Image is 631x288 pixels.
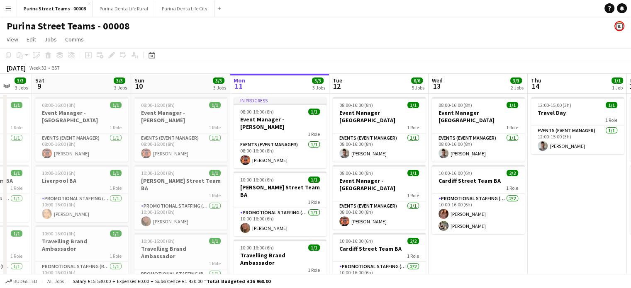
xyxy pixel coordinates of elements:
span: Comms [65,36,84,43]
a: Comms [62,34,87,45]
button: Purina Street Teams - 00008 [17,0,93,17]
div: Salary £15 530.00 + Expenses £0.00 + Subsistence £1 430.00 = [73,278,270,284]
button: Purina Denta Life City [155,0,214,17]
iframe: Chat Widget [590,248,631,288]
div: [DATE] [7,64,26,72]
span: All jobs [46,278,66,284]
button: Purina Denta Life Rural [93,0,155,17]
div: BST [51,65,60,71]
span: View [7,36,18,43]
app-user-avatar: Bounce Activations Ltd [614,21,624,31]
a: Jobs [41,34,60,45]
span: Total Budgeted £16 960.00 [207,278,270,284]
a: Edit [23,34,39,45]
button: Budgeted [4,277,39,286]
span: Week 32 [27,65,48,71]
span: Jobs [44,36,57,43]
span: Edit [27,36,36,43]
span: Budgeted [13,278,37,284]
a: View [3,34,22,45]
h1: Purina Street Teams - 00008 [7,20,130,32]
